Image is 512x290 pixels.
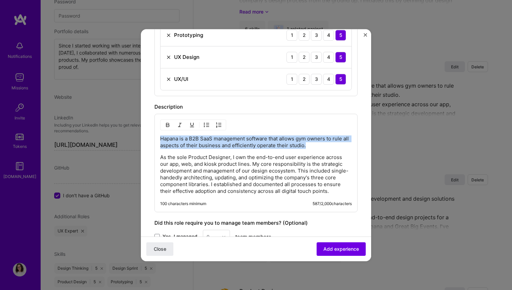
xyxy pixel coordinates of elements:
div: 2 [299,52,310,63]
img: Remove [166,76,171,82]
div: 5 [335,74,346,85]
div: 587 / 2,000 characters [313,201,352,206]
p: As the sole Product Designer, I own the end-to-end user experience across our app, web, and kiosk... [160,154,352,195]
div: UX/UI [174,75,188,83]
div: 100 characters minimum [160,201,206,206]
div: 3 [311,30,322,41]
div: 1 [286,52,297,63]
div: 2 [299,30,310,41]
img: Remove [166,32,171,38]
div: 3 [311,74,322,85]
img: UL [204,122,209,128]
img: Remove [166,54,171,60]
span: Add experience [323,245,359,252]
button: Close [364,33,367,40]
div: 2 [299,74,310,85]
div: Prototyping [174,31,203,39]
button: Add experience [317,242,366,255]
div: 4 [323,30,334,41]
img: Italic [177,122,183,128]
p: Hapana is a B2B SaaS management software that allows gym owners to rule all aspects of their busi... [160,135,352,149]
label: Did this role require you to manage team members? (Optional) [154,220,308,226]
img: Underline [189,122,195,128]
button: Close [146,242,173,255]
div: 1 [286,30,297,41]
div: 3 [311,52,322,63]
span: Close [154,245,166,252]
div: 5 [335,52,346,63]
img: Bold [165,122,170,128]
img: OL [216,122,221,128]
div: UX Design [174,53,199,61]
label: Description [154,104,183,110]
div: team members. [154,230,358,244]
div: 5 [335,30,346,41]
div: 4 [323,74,334,85]
div: 1 [286,74,297,85]
span: Yes, I managed [163,233,197,240]
div: 4 [323,52,334,63]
